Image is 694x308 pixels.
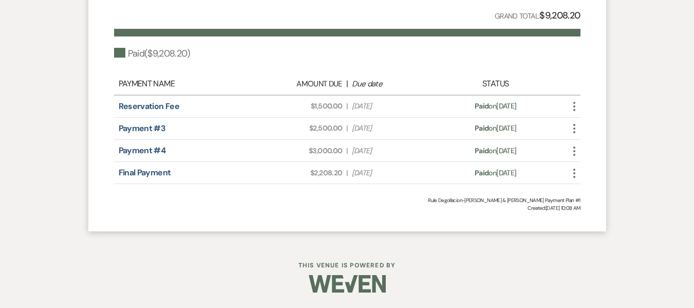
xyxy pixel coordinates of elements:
[438,146,552,156] div: on [DATE]
[114,196,580,204] div: Rule Degollacion-[PERSON_NAME] & [PERSON_NAME] Payment Plan #1
[475,168,489,177] span: Paid
[346,123,347,134] span: |
[256,78,439,90] div: |
[539,9,580,22] strong: $9,208.20
[346,168,347,178] span: |
[261,78,342,90] div: Amount Due
[119,167,171,178] a: Final Payment
[352,123,433,134] span: [DATE]
[495,8,580,23] p: Grand Total:
[475,123,489,133] span: Paid
[261,146,342,156] span: $3,000.00
[438,101,552,112] div: on [DATE]
[119,145,166,156] a: Payment #4
[475,101,489,111] span: Paid
[114,204,580,212] span: Created: [DATE] 10:08 AM
[261,101,342,112] span: $1,500.00
[352,168,433,178] span: [DATE]
[346,146,347,156] span: |
[309,266,386,302] img: Weven Logo
[352,146,433,156] span: [DATE]
[119,101,179,112] a: Reservation Fee
[352,78,433,90] div: Due date
[438,168,552,178] div: on [DATE]
[119,78,256,90] div: Payment Name
[119,123,166,134] a: Payment #3
[352,101,433,112] span: [DATE]
[114,47,190,61] div: Paid ( $9,208.20 )
[438,123,552,134] div: on [DATE]
[261,123,342,134] span: $2,500.00
[346,101,347,112] span: |
[475,146,489,155] span: Paid
[438,78,552,90] div: Status
[261,168,342,178] span: $2,208.20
